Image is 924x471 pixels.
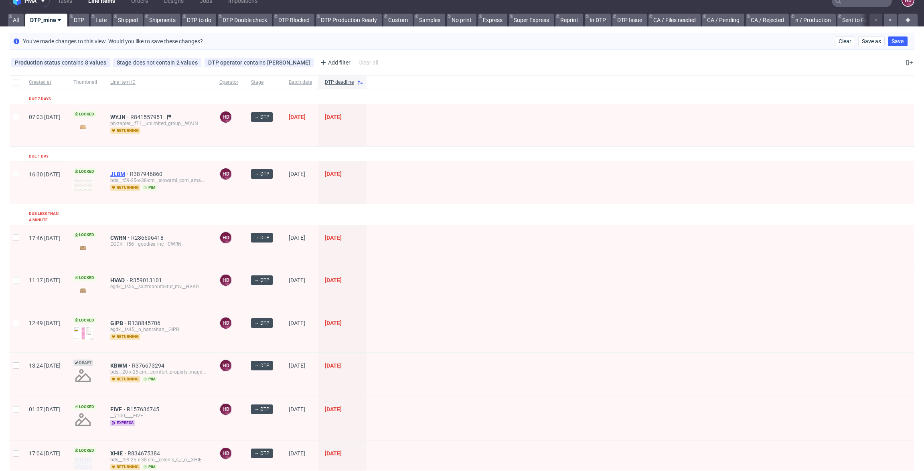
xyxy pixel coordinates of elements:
span: express [110,420,135,426]
span: [DATE] [289,320,305,326]
img: version_two_editor_design [73,285,93,296]
a: HVAD [110,277,130,283]
span: Locked [73,404,96,410]
span: → DTP [254,406,269,413]
div: [PERSON_NAME] [267,59,310,66]
img: version_two_editor_design [73,121,93,132]
span: returning [110,127,140,134]
span: Line item ID [110,79,207,86]
div: egdk__fs45__o_hanrahan__GIPB [110,326,207,333]
span: Stage [117,59,133,66]
img: version_two_editor_design [73,457,93,470]
div: bds__t59-25-x-38-cm__slowami_com_amanda_pniewska__JLBM [110,177,207,184]
span: → DTP [254,362,269,369]
a: All [8,14,24,26]
span: Stage [251,79,276,86]
img: version_two_editor_design.png [73,326,93,340]
span: returning [110,464,140,470]
a: KBWM [110,362,132,369]
p: You've made changes to this view. Would you like to save these changes? [23,37,203,45]
span: contains [62,59,85,66]
span: 13:24 [DATE] [29,362,61,369]
a: GIPB [110,320,128,326]
a: CA / Files needed [648,14,701,26]
a: DTP Double check [218,14,272,26]
a: FIVF [110,406,127,412]
span: Locked [73,111,96,117]
a: R286696418 [131,234,165,241]
a: Super Express [509,14,554,26]
a: R359013101 [130,277,164,283]
div: bds__t59-25-x-38-cm__celonis_s_r_o__XHIE [110,457,207,463]
a: Samples [414,14,445,26]
a: R138845706 [128,320,162,326]
div: bds__20-x-25-cm__comfort_property_magdalena_grochulska__KBWM [110,369,207,375]
span: [DATE] [325,320,342,326]
span: [DATE] [289,234,305,241]
a: Express [478,14,507,26]
span: 12:49 [DATE] [29,320,61,326]
div: Add filter [317,56,352,69]
span: pim [142,464,157,470]
a: R841557951 [130,114,164,120]
span: [DATE] [289,277,305,283]
span: pim [142,376,157,382]
span: [DATE] [325,362,342,369]
span: [DATE] [289,171,305,177]
span: returning [110,376,140,382]
a: R376673294 [132,362,166,369]
span: 11:17 [DATE] [29,277,61,283]
button: Clear [835,36,855,46]
img: version_two_editor_design [73,243,93,253]
img: no_design.png [73,410,93,429]
a: JLBM [110,171,130,177]
figcaption: HD [220,404,231,415]
span: 01:37 [DATE] [29,406,61,412]
figcaption: HD [220,275,231,286]
span: → DTP [254,319,269,327]
span: [DATE] [289,362,305,369]
button: Save [888,36,908,46]
span: returning [110,184,140,191]
span: returning [110,334,140,340]
a: DTP Production Ready [316,14,382,26]
span: [DATE] [325,450,342,457]
span: Locked [73,275,96,281]
a: Shipped [113,14,143,26]
span: [DATE] [289,114,306,120]
a: Sent to Fulfillment [837,14,892,26]
figcaption: HD [220,168,231,180]
a: R387946860 [130,171,164,177]
span: 07:03 [DATE] [29,114,61,120]
span: [DATE] [289,406,305,412]
a: XHIE [110,450,128,457]
span: Draft [73,360,93,366]
span: R834675384 [128,450,162,457]
img: version_two_editor_design.png [73,177,93,191]
div: Due less than a minute [29,210,61,223]
a: WYJN [110,114,130,120]
span: R157636745 [127,406,161,412]
img: no_design.png [73,366,93,385]
figcaption: HD [220,360,231,371]
div: __y100____FIVF [110,412,207,419]
div: 2 values [176,59,198,66]
span: Locked [73,317,96,323]
div: Due 1 day [29,153,49,160]
a: CWRN [110,234,131,241]
span: Operator [219,79,238,86]
a: CA / Pending [702,14,744,26]
span: → DTP [254,234,269,241]
span: 17:04 [DATE] [29,450,61,457]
